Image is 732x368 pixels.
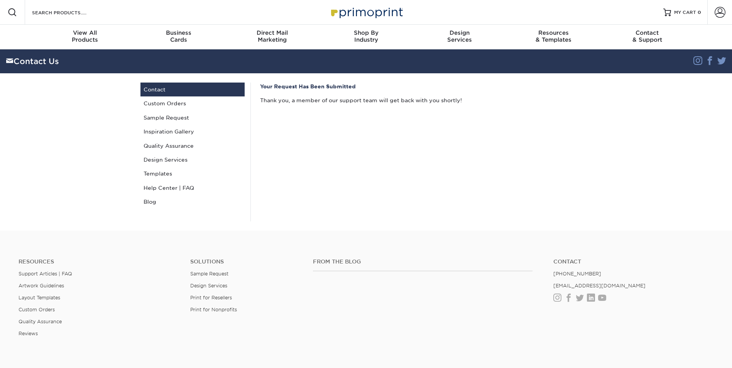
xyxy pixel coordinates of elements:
[553,283,646,289] a: [EMAIL_ADDRESS][DOMAIN_NAME]
[190,307,237,312] a: Print for Nonprofits
[507,29,600,43] div: & Templates
[140,125,245,138] a: Inspiration Gallery
[319,29,413,43] div: Industry
[225,29,319,36] span: Direct Mail
[19,319,62,324] a: Quality Assurance
[140,167,245,181] a: Templates
[413,29,507,43] div: Services
[132,25,225,49] a: BusinessCards
[507,29,600,36] span: Resources
[19,271,72,277] a: Support Articles | FAQ
[140,111,245,125] a: Sample Request
[225,29,319,43] div: Marketing
[553,258,713,265] a: Contact
[260,96,588,104] p: Thank you, a member of our support team will get back with you shortly!
[140,83,245,96] a: Contact
[38,29,132,36] span: View All
[328,4,405,20] img: Primoprint
[19,295,60,300] a: Layout Templates
[507,25,600,49] a: Resources& Templates
[413,25,507,49] a: DesignServices
[140,139,245,153] a: Quality Assurance
[31,8,107,17] input: SEARCH PRODUCTS.....
[260,83,356,89] strong: Your Request Has Been Submitted
[600,29,694,36] span: Contact
[38,25,132,49] a: View AllProducts
[140,181,245,195] a: Help Center | FAQ
[190,295,232,300] a: Print for Resellers
[313,258,533,265] h4: From the Blog
[132,29,225,43] div: Cards
[19,258,179,265] h4: Resources
[225,25,319,49] a: Direct MailMarketing
[319,29,413,36] span: Shop By
[600,29,694,43] div: & Support
[190,283,227,289] a: Design Services
[19,307,55,312] a: Custom Orders
[190,258,301,265] h4: Solutions
[698,10,701,15] span: 0
[140,153,245,167] a: Design Services
[600,25,694,49] a: Contact& Support
[553,271,601,277] a: [PHONE_NUMBER]
[19,283,64,289] a: Artwork Guidelines
[140,96,245,110] a: Custom Orders
[140,195,245,209] a: Blog
[319,25,413,49] a: Shop ByIndustry
[132,29,225,36] span: Business
[674,9,696,16] span: MY CART
[19,331,38,336] a: Reviews
[190,271,228,277] a: Sample Request
[413,29,507,36] span: Design
[38,29,132,43] div: Products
